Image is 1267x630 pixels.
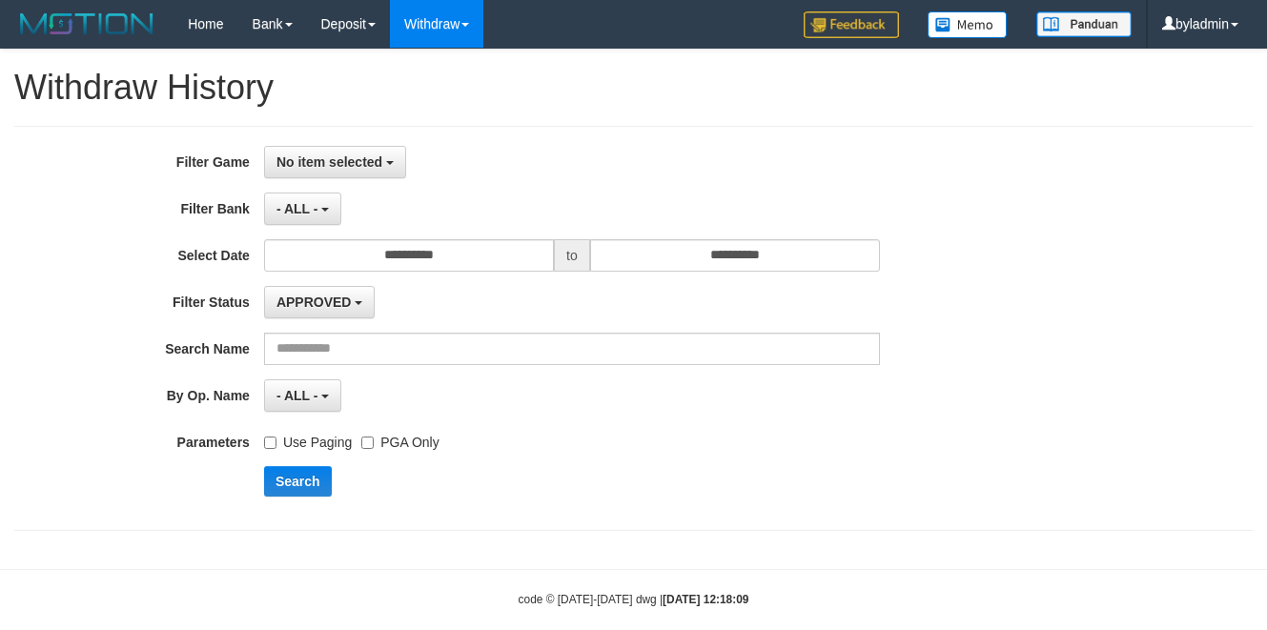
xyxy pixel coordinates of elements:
span: to [554,239,590,272]
label: Use Paging [264,426,352,452]
button: No item selected [264,146,406,178]
input: PGA Only [361,437,374,449]
span: No item selected [276,154,382,170]
img: Feedback.jpg [804,11,899,38]
small: code © [DATE]-[DATE] dwg | [519,593,749,606]
img: MOTION_logo.png [14,10,159,38]
button: APPROVED [264,286,375,318]
img: Button%20Memo.svg [928,11,1008,38]
span: - ALL - [276,201,318,216]
img: panduan.png [1036,11,1132,37]
label: PGA Only [361,426,439,452]
button: - ALL - [264,379,341,412]
span: - ALL - [276,388,318,403]
input: Use Paging [264,437,276,449]
button: - ALL - [264,193,341,225]
button: Search [264,466,332,497]
h1: Withdraw History [14,69,1253,107]
span: APPROVED [276,295,352,310]
strong: [DATE] 12:18:09 [663,593,748,606]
